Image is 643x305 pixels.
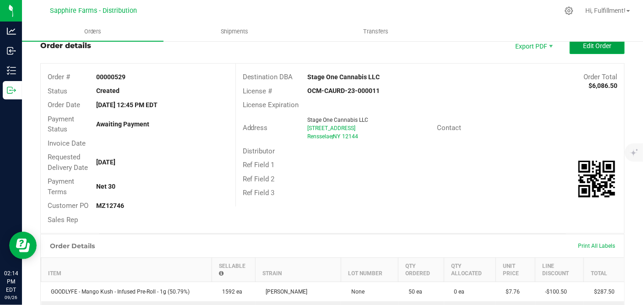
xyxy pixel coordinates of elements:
[347,289,365,295] span: None
[563,6,575,15] div: Manage settings
[48,202,88,210] span: Customer PO
[437,124,461,132] span: Contact
[243,161,275,169] span: Ref Field 1
[48,153,88,172] span: Requested Delivery Date
[48,115,74,134] span: Payment Status
[333,133,340,140] span: NY
[212,258,256,282] th: Sellable
[256,258,341,282] th: Strain
[96,158,115,166] strong: [DATE]
[7,66,16,75] inline-svg: Inventory
[4,294,18,301] p: 09/26
[7,86,16,95] inline-svg: Outbound
[307,87,380,94] strong: OCM-CAURD-23-000011
[243,87,272,95] span: License #
[342,133,358,140] span: 12144
[243,124,268,132] span: Address
[541,289,567,295] span: -$100.50
[578,161,615,197] img: Scan me!
[341,258,398,282] th: Lot Number
[48,87,67,95] span: Status
[307,73,380,81] strong: Stage One Cannabis LLC
[22,22,163,41] a: Orders
[535,258,584,282] th: Line Discount
[163,22,305,41] a: Shipments
[208,27,261,36] span: Shipments
[41,258,212,282] th: Item
[404,289,422,295] span: 50 ea
[589,82,617,89] strong: $6,086.50
[450,289,465,295] span: 0 ea
[48,216,78,224] span: Sales Rep
[243,73,293,81] span: Destination DBA
[243,189,275,197] span: Ref Field 3
[307,117,368,123] span: Stage One Cannabis LLC
[261,289,307,295] span: [PERSON_NAME]
[50,7,137,15] span: Sapphire Farms - Distribution
[9,232,37,259] iframe: Resource center
[583,73,617,81] span: Order Total
[332,133,333,140] span: ,
[96,202,124,209] strong: MZ12746
[40,40,91,51] div: Order details
[351,27,401,36] span: Transfers
[96,87,120,94] strong: Created
[243,175,275,183] span: Ref Field 2
[96,183,115,190] strong: Net 30
[506,38,561,54] li: Export PDF
[305,22,447,41] a: Transfers
[48,73,70,81] span: Order #
[583,42,611,49] span: Edit Order
[7,27,16,36] inline-svg: Analytics
[578,243,615,249] span: Print All Labels
[584,258,624,282] th: Total
[96,101,158,109] strong: [DATE] 12:45 PM EDT
[7,46,16,55] inline-svg: Inbound
[307,133,334,140] span: Rensselaer
[47,289,190,295] span: GOODLYFE - Mango Kush - Infused Pre-Roll - 1g (50.79%)
[570,38,625,54] button: Edit Order
[96,120,149,128] strong: Awaiting Payment
[578,161,615,197] qrcode: 00000529
[4,269,18,294] p: 02:14 PM EDT
[48,139,86,147] span: Invoice Date
[96,73,125,81] strong: 00000529
[307,125,355,131] span: [STREET_ADDRESS]
[243,147,275,155] span: Distributor
[589,289,615,295] span: $287.50
[496,258,535,282] th: Unit Price
[218,289,242,295] span: 1592 ea
[72,27,114,36] span: Orders
[50,242,95,250] h1: Order Details
[398,258,444,282] th: Qty Ordered
[243,101,299,109] span: License Expiration
[48,177,74,196] span: Payment Terms
[444,258,496,282] th: Qty Allocated
[585,7,626,14] span: Hi, Fulfillment!
[501,289,520,295] span: $7.76
[48,101,80,109] span: Order Date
